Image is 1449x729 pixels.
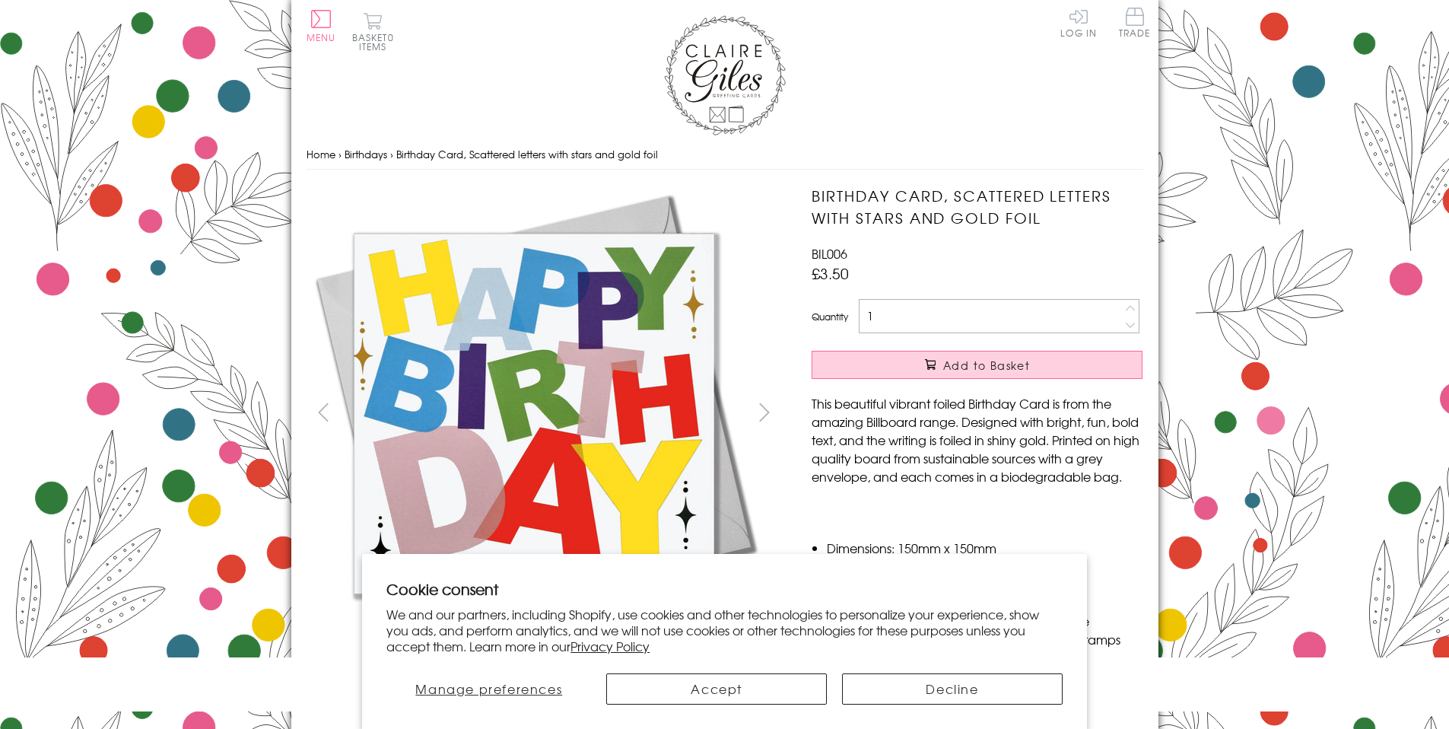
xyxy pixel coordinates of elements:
[570,637,650,655] a: Privacy Policy
[307,30,336,44] span: Menu
[415,680,562,698] span: Manage preferences
[842,673,1063,705] button: Decline
[307,139,1143,170] nav: breadcrumbs
[943,358,1030,373] span: Add to Basket
[386,606,1063,654] p: We and our partners, including Shopify, use cookies and other technologies to personalize your ex...
[386,578,1063,600] h2: Cookie consent
[827,539,1142,557] li: Dimensions: 150mm x 150mm
[812,263,849,284] span: £3.50
[812,310,848,323] label: Quantity
[396,147,658,161] span: Birthday Card, Scattered letters with stars and gold foil
[338,147,342,161] span: ›
[1119,8,1151,37] span: Trade
[307,395,341,429] button: prev
[1060,8,1097,37] a: Log In
[812,185,1142,229] h1: Birthday Card, Scattered letters with stars and gold foil
[664,15,786,135] img: Claire Giles Greetings Cards
[812,394,1142,485] p: This beautiful vibrant foiled Birthday Card is from the amazing Billboard range. Designed with br...
[352,12,394,51] button: Basket0 items
[386,673,591,705] button: Manage preferences
[747,395,781,429] button: next
[307,185,763,641] img: Birthday Card, Scattered letters with stars and gold foil
[1119,8,1151,40] a: Trade
[606,673,827,705] button: Accept
[307,10,336,42] button: Menu
[812,244,847,263] span: BIL006
[390,147,393,161] span: ›
[307,147,335,161] a: Home
[359,30,394,53] span: 0 items
[812,351,1142,379] button: Add to Basket
[345,147,387,161] a: Birthdays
